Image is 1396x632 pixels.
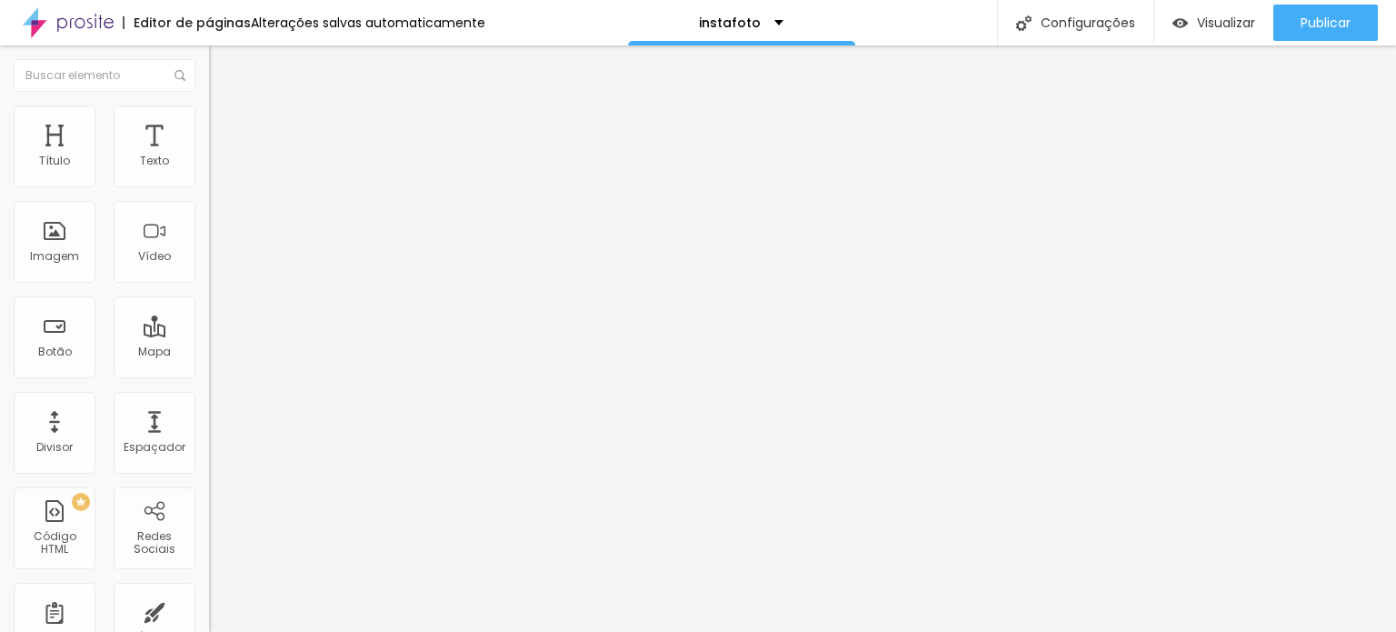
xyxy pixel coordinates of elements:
span: Visualizar [1197,15,1255,30]
div: Botão [38,346,72,358]
span: Publicar [1301,15,1351,30]
iframe: Editor [209,45,1396,632]
button: Publicar [1273,5,1378,41]
div: Alterações salvas automaticamente [251,16,485,29]
img: Icone [174,70,185,81]
div: Editor de páginas [123,16,251,29]
div: Divisor [36,441,73,454]
div: Vídeo [138,250,171,263]
div: Espaçador [124,441,185,454]
div: Título [39,155,70,167]
button: Visualizar [1154,5,1273,41]
img: Icone [1016,15,1032,31]
img: view-1.svg [1172,15,1188,31]
div: Código HTML [18,530,90,557]
div: Imagem [30,250,79,263]
input: Buscar elemento [14,59,195,92]
div: Mapa [138,346,171,358]
div: Texto [140,155,169,167]
p: instafoto [699,16,761,29]
div: Redes Sociais [118,530,190,557]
